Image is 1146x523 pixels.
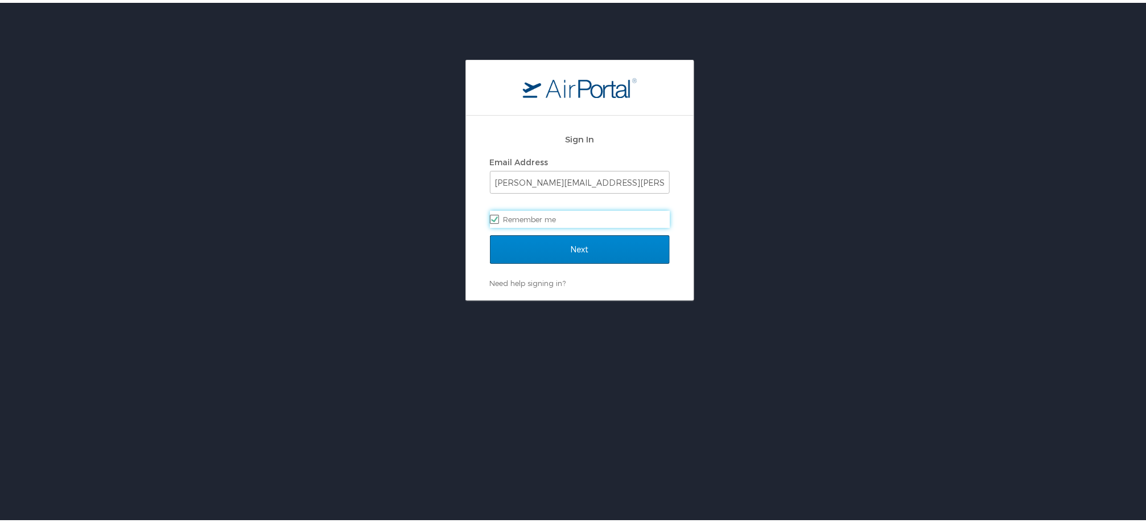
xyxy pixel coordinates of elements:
[490,154,549,164] label: Email Address
[490,276,566,285] a: Need help signing in?
[490,232,670,261] input: Next
[490,130,670,143] h2: Sign In
[523,75,637,95] img: logo
[490,208,670,225] label: Remember me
